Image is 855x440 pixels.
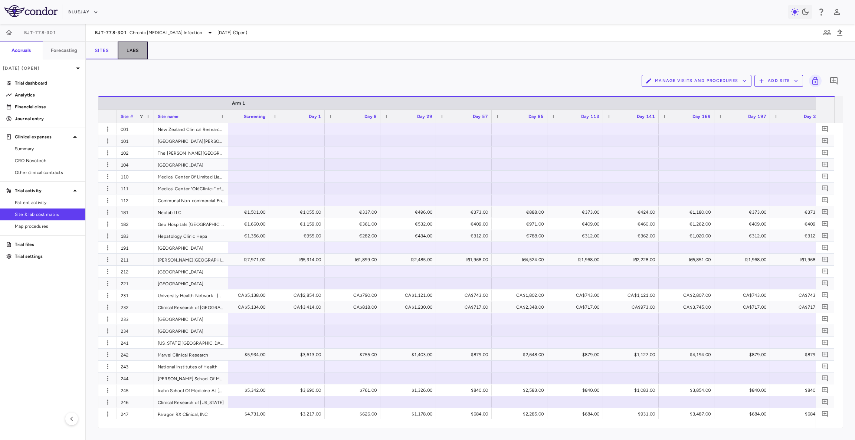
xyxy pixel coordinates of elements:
button: Add comment [820,255,830,265]
button: Add comment [820,207,830,217]
div: €1,501.00 [220,206,265,218]
div: Communal Non-commercial Enterprise “[GEOGRAPHIC_DATA] ? 1” [154,194,228,206]
svg: Add comment [822,387,829,394]
div: $2,285.00 [498,408,544,420]
div: CA$3,745.00 [665,301,711,313]
div: [GEOGRAPHIC_DATA] [154,266,228,277]
div: ₪7,971.00 [220,254,265,266]
svg: Add comment [822,327,829,334]
div: 234 [117,325,154,336]
div: €312.00 [554,230,599,242]
div: $626.00 [331,408,377,420]
div: [GEOGRAPHIC_DATA] [154,325,228,336]
div: $4,194.00 [665,349,711,361]
div: €460.00 [610,218,655,230]
div: CA$5,134.00 [220,301,265,313]
div: $5,342.00 [220,384,265,396]
div: [GEOGRAPHIC_DATA] [154,159,228,170]
div: Geo Hospitals [GEOGRAPHIC_DATA] [GEOGRAPHIC_DATA] [154,218,228,230]
span: Patient activity [15,199,79,206]
svg: Add comment [822,339,829,346]
div: ₪1,968.00 [777,254,822,266]
svg: Add comment [822,197,829,204]
div: 182 [117,218,154,230]
button: Add comment [820,290,830,300]
div: 111 [117,183,154,194]
span: Day 1 [309,114,321,119]
div: 243 [117,361,154,372]
span: Site # [121,114,133,119]
div: New Zealand Clinical Research [GEOGRAPHIC_DATA] [154,123,228,135]
div: ₪5,314.00 [276,254,321,266]
div: 101 [117,135,154,147]
div: €409.00 [777,218,822,230]
div: $3,613.00 [276,349,321,361]
div: CA$818.00 [331,301,377,313]
button: Add Site [754,75,803,87]
div: €788.00 [498,230,544,242]
span: Day 29 [417,114,432,119]
div: 102 [117,147,154,158]
button: Add comment [820,148,830,158]
p: Trial settings [15,253,79,260]
button: Add comment [820,160,830,170]
button: Labs [118,42,148,59]
svg: Add comment [822,303,829,311]
svg: Add comment [822,125,829,132]
span: BJT-778-301 [24,30,56,36]
p: [DATE] (Open) [3,65,73,72]
div: $1,178.00 [387,408,432,420]
div: $755.00 [331,349,377,361]
div: $4,731.00 [220,408,265,420]
div: $879.00 [721,349,766,361]
div: 112 [117,194,154,206]
div: CA$743.00 [721,289,766,301]
svg: Add comment [822,173,829,180]
div: $840.00 [777,384,822,396]
span: Day 225 [804,114,822,119]
div: $1,083.00 [610,384,655,396]
div: €312.00 [443,230,488,242]
div: €409.00 [554,218,599,230]
div: $3,854.00 [665,384,711,396]
div: 233 [117,313,154,325]
svg: Add comment [822,208,829,216]
div: The [PERSON_NAME][GEOGRAPHIC_DATA] [154,147,228,158]
svg: Add comment [822,185,829,192]
svg: Add comment [822,256,829,263]
div: $1,403.00 [387,349,432,361]
div: CA$790.00 [331,289,377,301]
div: Icahn School Of Medicine At [GEOGRAPHIC_DATA] [154,384,228,396]
span: Day 113 [581,114,599,119]
div: €312.00 [721,230,766,242]
span: Site name [158,114,178,119]
div: CA$717.00 [554,301,599,313]
span: Other clinical contracts [15,169,79,176]
div: 183 [117,230,154,242]
div: €312.00 [777,230,822,242]
div: CA$1,121.00 [387,289,432,301]
svg: Add comment [822,363,829,370]
div: 211 [117,254,154,265]
button: Add comment [820,349,830,359]
button: Manage Visits and Procedures [642,75,751,87]
button: Bluejay [68,6,98,18]
div: CA$717.00 [777,301,822,313]
div: €1,660.00 [220,218,265,230]
div: 221 [117,278,154,289]
div: €1,356.00 [220,230,265,242]
div: CA$3,414.00 [276,301,321,313]
div: CA$743.00 [443,289,488,301]
div: $840.00 [721,384,766,396]
div: $879.00 [443,349,488,361]
button: Add comment [820,136,830,146]
div: $840.00 [443,384,488,396]
button: Add comment [820,171,830,181]
div: ₪1,968.00 [554,254,599,266]
div: Marvel Clinical Research [154,349,228,360]
div: €373.00 [777,206,822,218]
div: $684.00 [554,408,599,420]
div: ₪1,968.00 [443,254,488,266]
button: Sites [86,42,118,59]
div: 242 [117,349,154,360]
